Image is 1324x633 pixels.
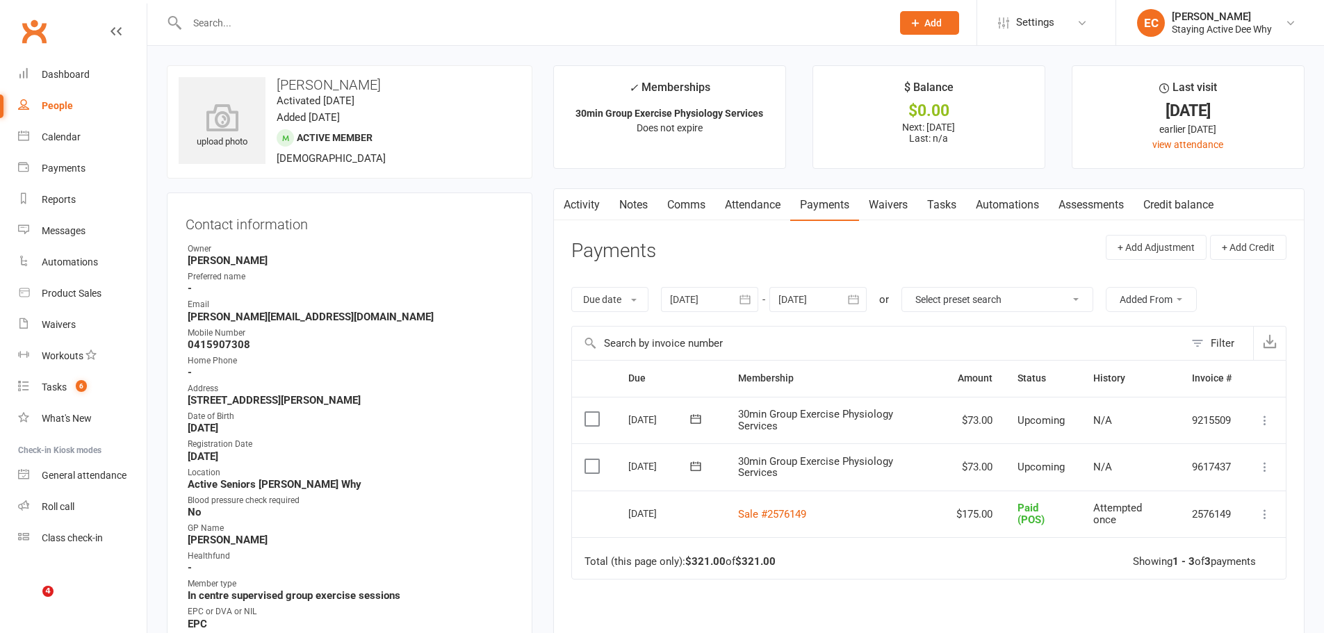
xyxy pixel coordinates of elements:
[18,403,147,434] a: What's New
[188,422,514,434] strong: [DATE]
[17,14,51,49] a: Clubworx
[1179,397,1244,444] td: 9215509
[1106,235,1207,260] button: + Add Adjustment
[1106,287,1197,312] button: Added From
[18,153,147,184] a: Payments
[42,288,101,299] div: Product Sales
[179,77,521,92] h3: [PERSON_NAME]
[790,189,859,221] a: Payments
[1172,23,1272,35] div: Staying Active Dee Why
[42,100,73,111] div: People
[738,408,893,432] span: 30min Group Exercise Physiology Services
[944,397,1005,444] td: $73.00
[1137,9,1165,37] div: EC
[188,298,514,311] div: Email
[188,382,514,395] div: Address
[42,470,126,481] div: General attendance
[42,256,98,268] div: Automations
[188,270,514,283] div: Preferred name
[188,450,514,463] strong: [DATE]
[1179,491,1244,538] td: 2576149
[188,354,514,368] div: Home Phone
[188,589,514,602] strong: In centre supervised group exercise sessions
[42,413,92,424] div: What's New
[188,311,514,323] strong: [PERSON_NAME][EMAIL_ADDRESS][DOMAIN_NAME]
[1017,461,1065,473] span: Upcoming
[1159,79,1217,104] div: Last visit
[277,152,386,165] span: [DEMOGRAPHIC_DATA]
[1093,461,1112,473] span: N/A
[188,338,514,351] strong: 0415907308
[1179,443,1244,491] td: 9617437
[18,340,147,372] a: Workouts
[726,361,944,396] th: Membership
[42,350,83,361] div: Workouts
[297,132,373,143] span: Active member
[1049,189,1134,221] a: Assessments
[188,561,514,574] strong: -
[188,534,514,546] strong: [PERSON_NAME]
[18,215,147,247] a: Messages
[715,189,790,221] a: Attendance
[826,122,1032,144] p: Next: [DATE] Last: n/a
[944,443,1005,491] td: $73.00
[1093,414,1112,427] span: N/A
[188,577,514,591] div: Member type
[628,455,692,477] div: [DATE]
[610,189,657,221] a: Notes
[826,104,1032,118] div: $0.00
[42,381,67,393] div: Tasks
[42,163,85,174] div: Payments
[572,327,1184,360] input: Search by invoice number
[18,491,147,523] a: Roll call
[188,618,514,630] strong: EPC
[571,287,648,312] button: Due date
[900,11,959,35] button: Add
[554,189,610,221] a: Activity
[18,59,147,90] a: Dashboard
[1093,502,1142,526] span: Attempted once
[1085,104,1291,118] div: [DATE]
[188,366,514,379] strong: -
[1017,502,1045,526] span: Paid (POS)
[1211,335,1234,352] div: Filter
[917,189,966,221] a: Tasks
[735,555,776,568] strong: $321.00
[1017,414,1065,427] span: Upcoming
[1133,556,1256,568] div: Showing of payments
[879,291,889,308] div: or
[685,555,726,568] strong: $321.00
[188,522,514,535] div: GP Name
[1085,122,1291,137] div: earlier [DATE]
[183,13,882,33] input: Search...
[188,605,514,618] div: EPC or DVA or NIL
[18,523,147,554] a: Class kiosk mode
[188,327,514,340] div: Mobile Number
[738,455,893,479] span: 30min Group Exercise Physiology Services
[188,282,514,295] strong: -
[1172,555,1195,568] strong: 1 - 3
[18,460,147,491] a: General attendance kiosk mode
[18,184,147,215] a: Reports
[944,361,1005,396] th: Amount
[616,361,726,396] th: Due
[188,494,514,507] div: Blood pressure check required
[188,438,514,451] div: Registration Date
[18,247,147,278] a: Automations
[14,586,47,619] iframe: Intercom live chat
[628,409,692,430] div: [DATE]
[188,254,514,267] strong: [PERSON_NAME]
[571,240,656,262] h3: Payments
[924,17,942,28] span: Add
[1172,10,1272,23] div: [PERSON_NAME]
[1005,361,1081,396] th: Status
[76,380,87,392] span: 6
[859,189,917,221] a: Waivers
[188,466,514,479] div: Location
[188,550,514,563] div: Healthfund
[188,242,514,256] div: Owner
[18,372,147,403] a: Tasks 6
[904,79,954,104] div: $ Balance
[18,122,147,153] a: Calendar
[1152,139,1223,150] a: view attendance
